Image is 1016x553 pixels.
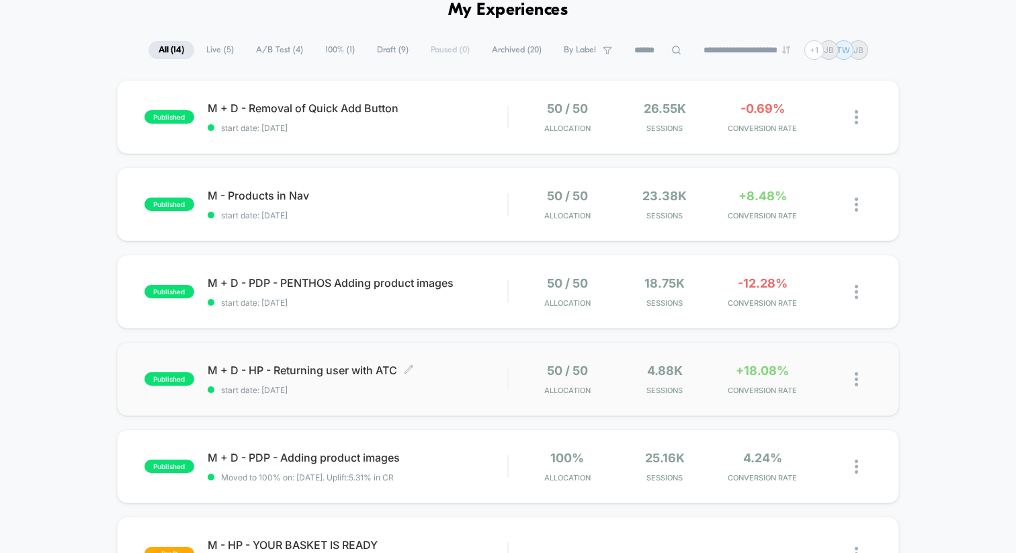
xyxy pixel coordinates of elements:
[246,41,313,59] span: A/B Test ( 4 )
[804,40,824,60] div: + 1
[196,41,244,59] span: Live ( 5 )
[208,189,507,202] span: M - Products in Nav
[315,41,365,59] span: 100% ( 1 )
[717,386,808,395] span: CONVERSION RATE
[620,473,710,482] span: Sessions
[620,124,710,133] span: Sessions
[644,101,686,116] span: 26.55k
[144,198,194,211] span: published
[208,364,507,377] span: M + D - HP - Returning user with ATC
[855,372,858,386] img: close
[743,451,782,465] span: 4.24%
[144,460,194,473] span: published
[547,101,588,116] span: 50 / 50
[208,538,507,552] span: M - HP - YOUR BASKET IS READY
[782,46,790,54] img: end
[208,101,507,115] span: M + D - Removal of Quick Add Button
[208,276,507,290] span: M + D - PDP - PENTHOS Adding product images
[208,210,507,220] span: start date: [DATE]
[824,45,834,55] p: JB
[738,276,788,290] span: -12.28%
[144,372,194,386] span: published
[738,189,787,203] span: +8.48%
[544,124,591,133] span: Allocation
[149,41,194,59] span: All ( 14 )
[208,451,507,464] span: M + D - PDP - Adding product images
[544,473,591,482] span: Allocation
[547,276,588,290] span: 50 / 50
[717,211,808,220] span: CONVERSION RATE
[642,189,687,203] span: 23.38k
[482,41,552,59] span: Archived ( 20 )
[645,451,685,465] span: 25.16k
[544,386,591,395] span: Allocation
[221,472,394,482] span: Moved to 100% on: [DATE] . Uplift: 5.31% in CR
[144,110,194,124] span: published
[717,124,808,133] span: CONVERSION RATE
[208,385,507,395] span: start date: [DATE]
[208,298,507,308] span: start date: [DATE]
[564,45,596,55] span: By Label
[855,460,858,474] img: close
[448,1,568,20] h1: My Experiences
[717,298,808,308] span: CONVERSION RATE
[837,45,850,55] p: TW
[144,285,194,298] span: published
[853,45,863,55] p: JB
[547,189,588,203] span: 50 / 50
[647,364,683,378] span: 4.88k
[740,101,785,116] span: -0.69%
[208,123,507,133] span: start date: [DATE]
[544,211,591,220] span: Allocation
[644,276,685,290] span: 18.75k
[550,451,584,465] span: 100%
[855,110,858,124] img: close
[620,298,710,308] span: Sessions
[367,41,419,59] span: Draft ( 9 )
[547,364,588,378] span: 50 / 50
[855,285,858,299] img: close
[855,198,858,212] img: close
[544,298,591,308] span: Allocation
[736,364,789,378] span: +18.08%
[620,211,710,220] span: Sessions
[717,473,808,482] span: CONVERSION RATE
[620,386,710,395] span: Sessions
